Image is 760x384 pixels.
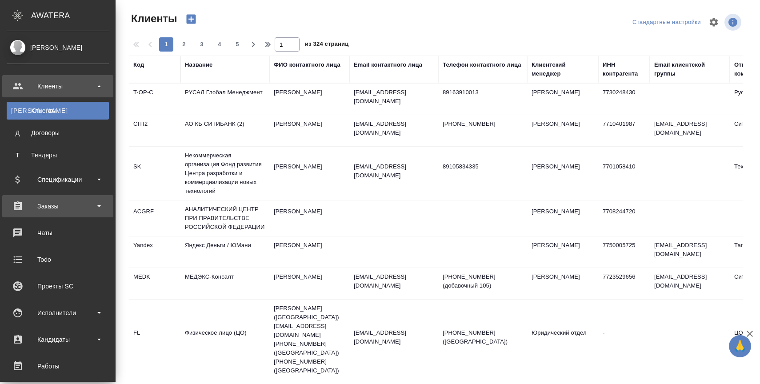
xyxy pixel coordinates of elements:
p: [EMAIL_ADDRESS][DOMAIN_NAME] [354,272,434,290]
div: Кандидаты [7,333,109,346]
a: [PERSON_NAME]Клиенты [7,102,109,120]
td: [PERSON_NAME] [269,158,349,189]
td: [PERSON_NAME] [527,84,598,115]
span: 4 [212,40,227,49]
p: [EMAIL_ADDRESS][DOMAIN_NAME] [354,328,434,346]
a: Проекты SC [2,275,113,297]
a: ТТендеры [7,146,109,164]
td: - [598,324,650,355]
td: [PERSON_NAME] ([GEOGRAPHIC_DATA]) [EMAIL_ADDRESS][DOMAIN_NAME] [PHONE_NUMBER] ([GEOGRAPHIC_DATA])... [269,300,349,380]
td: Юридический отдел [527,324,598,355]
td: SK [129,158,180,189]
td: [PERSON_NAME] [527,158,598,189]
div: Клиентский менеджер [532,60,594,78]
a: Чаты [2,222,113,244]
a: ДДоговоры [7,124,109,142]
td: 7723529656 [598,268,650,299]
button: 5 [230,37,244,52]
div: AWATERA [31,7,116,24]
div: Название [185,60,212,69]
span: 2 [177,40,191,49]
button: 3 [195,37,209,52]
td: МЕДЭКС-Консалт [180,268,269,299]
button: 4 [212,37,227,52]
td: [PERSON_NAME] [269,268,349,299]
td: 7710401987 [598,115,650,146]
td: [EMAIL_ADDRESS][DOMAIN_NAME] [650,115,730,146]
span: 5 [230,40,244,49]
button: Создать [180,12,202,27]
div: Работы [7,360,109,373]
div: Клиенты [7,80,109,93]
div: Телефон контактного лица [443,60,521,69]
td: [PERSON_NAME] [269,84,349,115]
div: Код [133,60,144,69]
td: ACGRF [129,203,180,234]
td: MEDK [129,268,180,299]
td: Yandex [129,236,180,268]
td: FL [129,324,180,355]
div: Заказы [7,200,109,213]
td: [PERSON_NAME] [269,203,349,234]
td: [PERSON_NAME] [527,203,598,234]
div: Исполнители [7,306,109,320]
div: Тендеры [11,151,104,160]
button: 2 [177,37,191,52]
p: [PHONE_NUMBER] ([GEOGRAPHIC_DATA]) [443,328,523,346]
span: Клиенты [129,12,177,26]
div: Проекты SC [7,280,109,293]
td: 7730248430 [598,84,650,115]
div: Email контактного лица [354,60,422,69]
div: Спецификации [7,173,109,186]
td: Яндекс Деньги / ЮМани [180,236,269,268]
button: 🙏 [729,335,751,357]
td: Физическое лицо (ЦО) [180,324,269,355]
td: 7750005725 [598,236,650,268]
td: 7708244720 [598,203,650,234]
td: 7701058410 [598,158,650,189]
a: Todo [2,248,113,271]
div: split button [630,16,703,29]
div: Todo [7,253,109,266]
td: [EMAIL_ADDRESS][DOMAIN_NAME] [650,268,730,299]
td: [PERSON_NAME] [527,268,598,299]
p: [PHONE_NUMBER] (добавочный 105) [443,272,523,290]
span: 3 [195,40,209,49]
p: [EMAIL_ADDRESS][DOMAIN_NAME] [354,162,434,180]
div: ФИО контактного лица [274,60,340,69]
p: 89105834335 [443,162,523,171]
td: CITI2 [129,115,180,146]
td: [EMAIL_ADDRESS][DOMAIN_NAME] [650,236,730,268]
span: из 324 страниц [305,39,348,52]
span: 🙏 [732,337,748,356]
td: T-OP-C [129,84,180,115]
td: [PERSON_NAME] [527,236,598,268]
td: РУСАЛ Глобал Менеджмент [180,84,269,115]
p: 89163910013 [443,88,523,97]
td: АНАЛИТИЧЕСКИЙ ЦЕНТР ПРИ ПРАВИТЕЛЬСТВЕ РОССИЙСКОЙ ФЕДЕРАЦИИ [180,200,269,236]
p: [PHONE_NUMBER] [443,120,523,128]
span: Посмотреть информацию [724,14,743,31]
div: Договоры [11,128,104,137]
div: ИНН контрагента [603,60,645,78]
p: [EMAIL_ADDRESS][DOMAIN_NAME] [354,120,434,137]
td: АО КБ СИТИБАНК (2) [180,115,269,146]
td: [PERSON_NAME] [269,236,349,268]
td: [PERSON_NAME] [269,115,349,146]
td: [PERSON_NAME] [527,115,598,146]
span: Настроить таблицу [703,12,724,33]
div: [PERSON_NAME] [7,43,109,52]
p: [EMAIL_ADDRESS][DOMAIN_NAME] [354,88,434,106]
a: Работы [2,355,113,377]
div: Клиенты [11,106,104,115]
div: Email клиентской группы [654,60,725,78]
td: Некоммерческая организация Фонд развития Центра разработки и коммерциализации новых технологий [180,147,269,200]
div: Чаты [7,226,109,240]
